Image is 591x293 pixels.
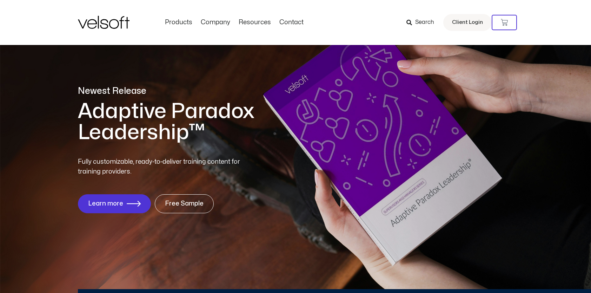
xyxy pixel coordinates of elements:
[161,19,308,26] nav: Menu
[78,16,130,29] img: Velsoft Training Materials
[155,194,214,213] a: Free Sample
[234,19,275,26] a: ResourcesMenu Toggle
[452,18,483,27] span: Client Login
[165,200,204,207] span: Free Sample
[161,19,197,26] a: ProductsMenu Toggle
[197,19,234,26] a: CompanyMenu Toggle
[88,200,123,207] span: Learn more
[78,194,151,213] a: Learn more
[275,19,308,26] a: ContactMenu Toggle
[415,18,434,27] span: Search
[78,85,334,97] p: Newest Release
[406,17,439,28] a: Search
[78,157,253,177] p: Fully customizable, ready-to-deliver training content for training providers.
[443,14,492,31] a: Client Login
[78,101,334,143] h1: Adaptive Paradox Leadership™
